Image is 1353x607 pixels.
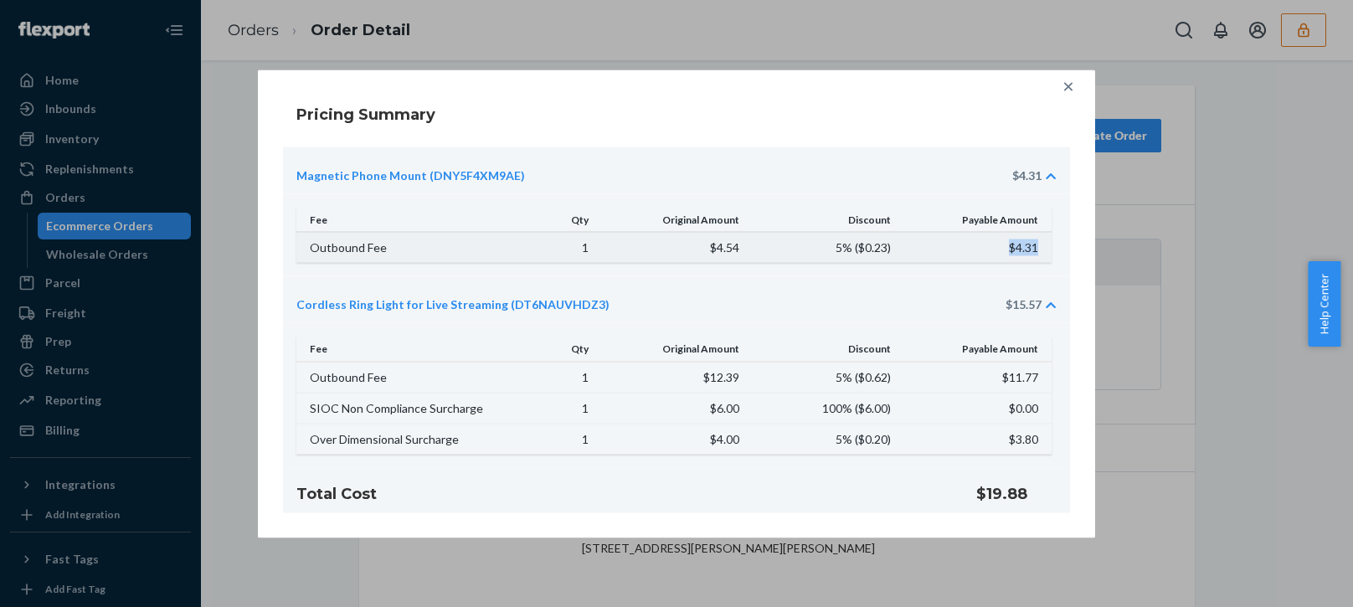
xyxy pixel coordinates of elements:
[901,424,1052,455] td: $3.80
[901,393,1052,424] td: $0.00
[523,232,599,263] td: 1
[599,393,749,424] td: $6.00
[599,337,749,362] th: Original Amount
[901,337,1052,362] th: Payable Amount
[749,362,900,393] td: 5% ( $0.62 )
[296,424,523,455] td: Over Dimensional Surcharge
[296,337,523,362] th: Fee
[599,424,749,455] td: $4.00
[296,482,936,504] h4: Total Cost
[523,207,599,232] th: Qty
[901,232,1052,263] td: $4.31
[523,337,599,362] th: Qty
[976,482,1057,504] h4: $19.88
[1006,296,1042,313] div: $15.57
[901,362,1052,393] td: $11.77
[749,337,900,362] th: Discount
[599,207,749,232] th: Original Amount
[749,393,900,424] td: 100% ( $6.00 )
[523,424,599,455] td: 1
[296,362,523,393] td: Outbound Fee
[749,207,900,232] th: Discount
[296,167,525,183] a: Magnetic Phone Mount (DNY5F4XM9AE)
[599,232,749,263] td: $4.54
[523,393,599,424] td: 1
[296,232,523,263] td: Outbound Fee
[523,362,599,393] td: 1
[901,207,1052,232] th: Payable Amount
[296,103,435,125] h4: Pricing Summary
[296,207,523,232] th: Fee
[296,296,610,313] a: Cordless Ring Light for Live Streaming (DT6NAUVHDZ3)
[749,232,900,263] td: 5% ( $0.23 )
[749,424,900,455] td: 5% ( $0.20 )
[599,362,749,393] td: $12.39
[1012,167,1042,183] div: $4.31
[296,393,523,424] td: SIOC Non Compliance Surcharge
